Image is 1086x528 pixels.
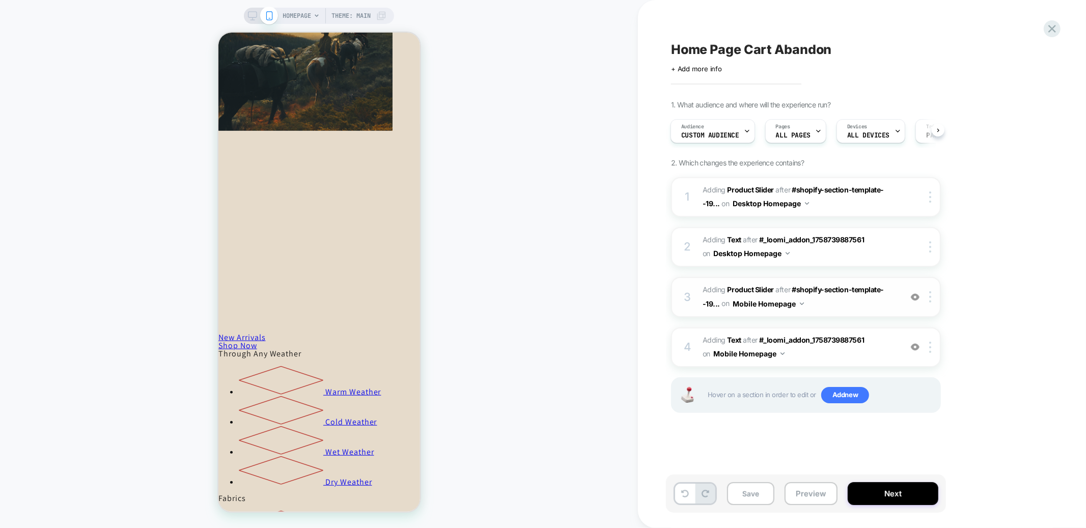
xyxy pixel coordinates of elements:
[671,158,804,167] span: 2. Which changes the experience contains?
[728,235,741,244] b: Text
[821,387,869,403] span: Add new
[800,302,804,305] img: down arrow
[713,246,790,261] button: Desktop Homepage
[911,343,920,351] img: crossed eye
[733,196,809,211] button: Desktop Homepage
[331,8,371,24] span: Theme: MAIN
[682,237,692,257] div: 2
[728,185,774,194] b: Product Slider
[703,336,741,344] span: Adding
[728,285,774,294] b: Product Slider
[926,132,961,139] span: Page Load
[785,482,838,505] button: Preview
[681,132,739,139] span: Custom Audience
[703,247,710,260] span: on
[703,285,884,308] span: #shopify-section-template--19...
[682,337,692,357] div: 4
[926,123,946,130] span: Trigger
[929,241,931,253] img: close
[703,235,741,244] span: Adding
[722,297,730,310] span: on
[677,387,698,403] img: Joystick
[929,191,931,203] img: close
[776,132,811,139] span: ALL PAGES
[703,347,710,360] span: on
[743,235,758,244] span: AFTER
[929,342,931,353] img: close
[671,100,830,109] span: 1. What audience and where will the experience run?
[107,354,163,365] span: Warm Weather
[107,444,154,455] span: Dry Weather
[681,123,704,130] span: Audience
[805,202,809,205] img: down arrow
[776,185,791,194] span: AFTER
[708,387,935,403] span: Hover on a section in order to edit or
[776,123,790,130] span: Pages
[727,482,774,505] button: Save
[733,296,804,311] button: Mobile Homepage
[713,346,785,361] button: Mobile Homepage
[929,291,931,302] img: close
[759,336,864,344] span: #_loomi_addon_1758739887561
[776,285,791,294] span: AFTER
[743,336,758,344] span: AFTER
[682,187,692,207] div: 1
[786,252,790,255] img: down arrow
[781,352,785,355] img: down arrow
[722,197,730,210] span: on
[703,285,774,294] span: Adding
[848,482,938,505] button: Next
[847,132,889,139] span: ALL DEVICES
[703,185,774,194] span: Adding
[703,185,884,208] span: #shopify-section-template--19...
[847,123,867,130] span: Devices
[671,42,832,57] span: Home Page Cart Abandon
[107,414,156,425] span: Wet Weather
[759,235,864,244] span: #_loomi_addon_1758739887561
[283,8,311,24] span: HOMEPAGE
[911,293,920,301] img: crossed eye
[682,287,692,308] div: 3
[728,336,741,344] b: Text
[671,65,722,73] span: + Add more info
[107,384,159,395] span: Cold Weather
